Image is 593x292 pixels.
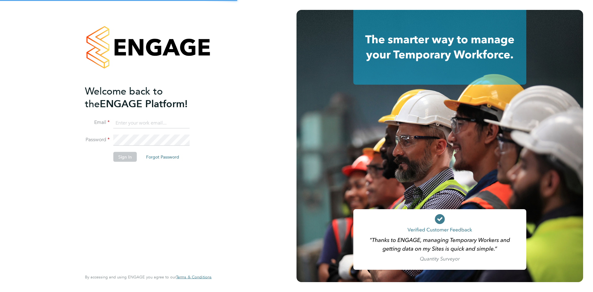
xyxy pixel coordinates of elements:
input: Enter your work email... [113,117,190,129]
span: By accessing and using ENGAGE you agree to our [85,274,212,280]
label: Email [85,119,110,126]
button: Forgot Password [141,152,184,162]
span: Terms & Conditions [176,274,212,280]
label: Password [85,137,110,143]
span: Welcome back to the [85,85,163,110]
h2: ENGAGE Platform! [85,85,205,110]
button: Sign In [113,152,137,162]
a: Terms & Conditions [176,275,212,280]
